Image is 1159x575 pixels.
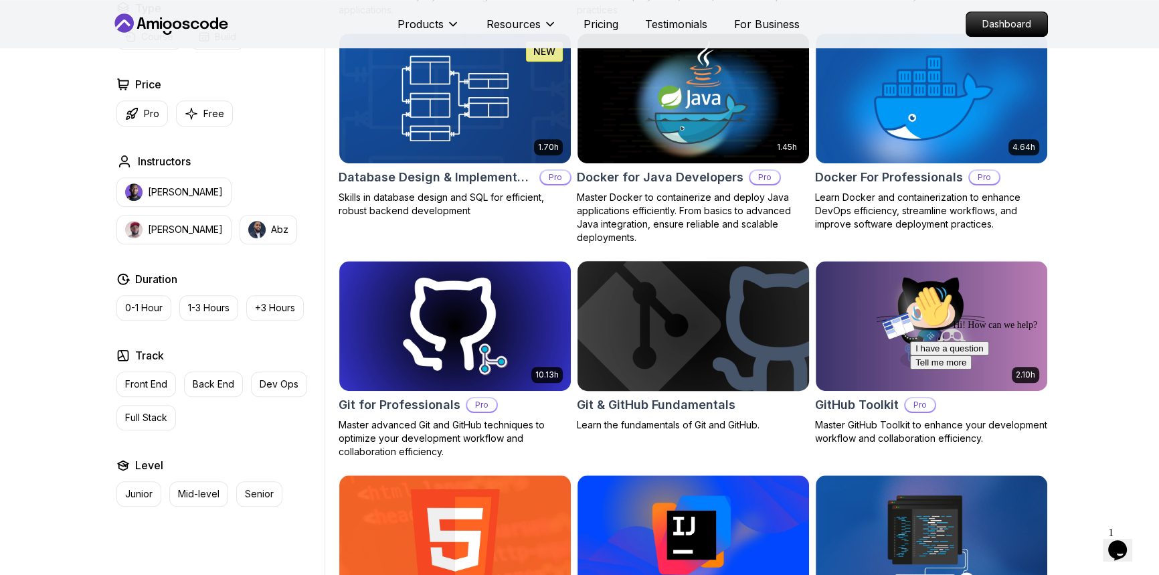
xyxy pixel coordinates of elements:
button: Mid-level [169,481,228,507]
button: instructor img[PERSON_NAME] [116,177,232,207]
button: I have a question [5,62,84,76]
button: Dev Ops [251,372,307,397]
img: Git for Professionals card [339,261,571,391]
p: Pro [750,171,780,184]
p: 0-1 Hour [125,301,163,315]
p: Pro [970,171,999,184]
h2: Git & GitHub Fundamentals [577,396,735,414]
a: Database Design & Implementation card1.70hNEWDatabase Design & ImplementationProSkills in databas... [339,33,571,218]
img: Docker For Professionals card [816,33,1047,163]
p: Master GitHub Toolkit to enhance your development workflow and collaboration efficiency. [815,418,1048,445]
button: instructor img[PERSON_NAME] [116,215,232,244]
img: instructor img [248,221,266,238]
p: Free [203,107,224,120]
p: Dashboard [966,12,1047,36]
a: GitHub Toolkit card2.10hGitHub ToolkitProMaster GitHub Toolkit to enhance your development workfl... [815,260,1048,445]
img: Docker for Java Developers card [577,33,809,163]
p: Full Stack [125,411,167,424]
button: +3 Hours [246,295,304,321]
p: Resources [486,16,541,32]
h2: Docker for Java Developers [577,168,743,187]
p: 1-3 Hours [188,301,230,315]
h2: Instructors [138,153,191,169]
h2: Level [135,457,163,473]
button: 1-3 Hours [179,295,238,321]
iframe: chat widget [905,280,1146,515]
p: Abz [271,223,288,236]
p: Learn Docker and containerization to enhance DevOps efficiency, streamline workflows, and improve... [815,191,1048,231]
p: 1.70h [538,142,559,153]
button: Junior [116,481,161,507]
p: Dev Ops [260,378,298,391]
p: +3 Hours [255,301,295,315]
div: 👋Hi! How can we help?I have a questionTell me more [5,5,246,90]
button: Senior [236,481,282,507]
h2: Docker For Professionals [815,168,963,187]
p: [PERSON_NAME] [148,185,223,199]
button: Back End [184,372,243,397]
img: instructor img [125,221,143,238]
h2: Git for Professionals [339,396,460,414]
p: 1.45h [777,142,797,153]
img: :wave: [5,5,48,48]
p: [PERSON_NAME] [148,223,223,236]
a: Git & GitHub Fundamentals cardGit & GitHub FundamentalsLearn the fundamentals of Git and GitHub. [577,260,810,432]
p: Products [397,16,444,32]
a: Testimonials [645,16,707,32]
button: Resources [486,16,557,43]
h2: Duration [135,271,177,287]
span: Hi! How can we help? [5,40,132,50]
h2: Price [135,76,161,92]
p: Front End [125,378,167,391]
button: 0-1 Hour [116,295,171,321]
h2: Track [135,347,164,363]
a: Git for Professionals card10.13hGit for ProfessionalsProMaster advanced Git and GitHub techniques... [339,260,571,459]
p: Pro [467,398,497,412]
button: Tell me more [5,76,67,90]
button: Pro [116,100,168,127]
p: 10.13h [535,369,559,380]
a: Dashboard [966,11,1048,37]
p: Mid-level [178,487,219,501]
p: Back End [193,378,234,391]
button: Free [176,100,233,127]
p: Skills in database design and SQL for efficient, robust backend development [339,191,571,218]
h2: Database Design & Implementation [339,168,534,187]
button: Front End [116,372,176,397]
img: Database Design & Implementation card [339,33,571,163]
a: Pricing [584,16,618,32]
p: Senior [245,487,274,501]
a: Docker For Professionals card4.64hDocker For ProfessionalsProLearn Docker and containerization to... [815,33,1048,231]
button: instructor imgAbz [240,215,297,244]
p: Master Docker to containerize and deploy Java applications efficiently. From basics to advanced J... [577,191,810,244]
img: instructor img [125,183,143,201]
a: Docker for Java Developers card1.45hDocker for Java DevelopersProMaster Docker to containerize an... [577,33,810,244]
iframe: chat widget [1103,521,1146,562]
img: Git & GitHub Fundamentals card [571,258,814,394]
p: 4.64h [1012,142,1035,153]
p: Master advanced Git and GitHub techniques to optimize your development workflow and collaboration... [339,418,571,459]
p: Junior [125,487,153,501]
h2: GitHub Toolkit [815,396,899,414]
p: NEW [533,45,555,58]
p: Pro [541,171,570,184]
a: For Business [734,16,800,32]
button: Full Stack [116,405,176,430]
img: GitHub Toolkit card [816,261,1047,391]
p: Learn the fundamentals of Git and GitHub. [577,418,810,432]
button: Products [397,16,460,43]
p: Pro [144,107,159,120]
